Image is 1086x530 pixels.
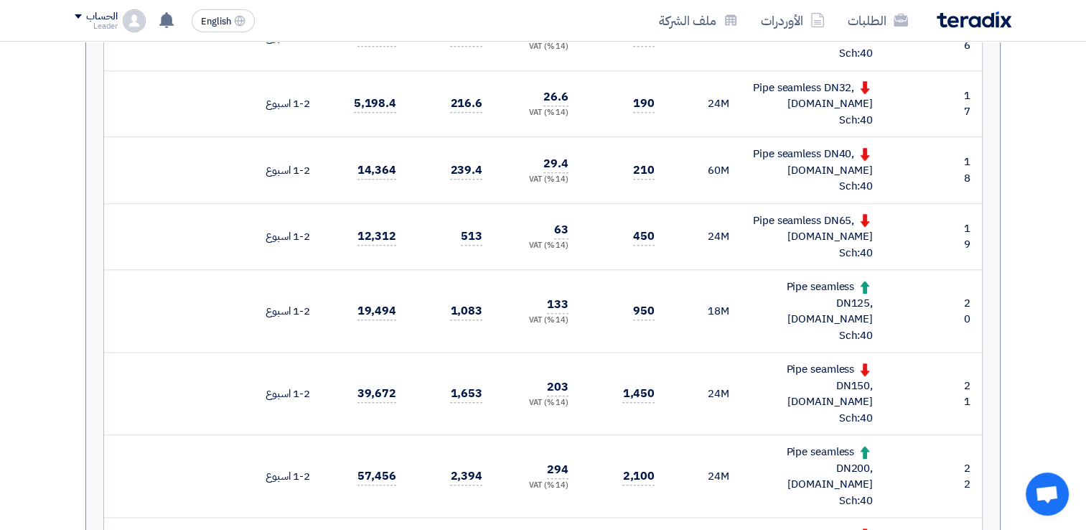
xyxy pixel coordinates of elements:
img: profile_test.png [123,9,146,32]
span: 1,083 [450,302,482,320]
div: Pipe seamless DN32, [DOMAIN_NAME] Sch:40 [752,80,873,129]
span: 1,450 [622,385,655,403]
span: 24 [708,96,721,111]
div: الحساب [86,11,117,23]
div: Pipe seamless DN65, [DOMAIN_NAME] Sch:40 [752,213,873,261]
span: 216.6 [450,95,482,113]
div: Pipe seamless DN125, [DOMAIN_NAME] Sch:40 [752,279,873,343]
span: 5,198.4 [354,95,396,113]
a: الأوردرات [749,4,836,37]
td: 1-2 اسبوع [247,137,322,204]
td: M [666,353,741,435]
div: (14 %) VAT [505,315,568,327]
td: 1-2 اسبوع [247,435,322,518]
div: (14 %) VAT [505,41,568,53]
td: 1-2 اسبوع [247,70,322,137]
span: 239.4 [450,162,482,180]
td: 20 [959,270,982,353]
td: M [666,203,741,270]
div: (14 %) VAT [505,107,568,119]
td: 17 [959,70,982,137]
td: 22 [959,435,982,518]
td: M [666,270,741,353]
span: 57,456 [357,468,396,485]
td: M [666,435,741,518]
span: 26.6 [543,88,568,106]
span: 24 [708,386,721,401]
a: ملف الشركة [647,4,749,37]
span: 29.4 [543,155,568,173]
td: 19 [959,203,982,270]
td: M [666,137,741,204]
span: 14,364 [357,162,396,180]
span: 203 [547,378,568,396]
div: (14 %) VAT [505,480,568,492]
span: 12,312 [357,228,396,246]
div: Pipe seamless DN40, [DOMAIN_NAME] Sch:40 [752,146,873,195]
span: 90 [708,29,721,45]
td: 1-2 اسبوع [247,270,322,353]
span: English [201,17,231,27]
td: 1-2 اسبوع [247,203,322,270]
span: 24 [708,468,721,484]
div: Pipe seamless DN200, [DOMAIN_NAME] Sch:40 [752,444,873,508]
span: 24 [708,228,721,244]
span: 513 [461,228,482,246]
span: 210 [633,162,655,180]
span: 133 [547,296,568,314]
div: Open chat [1026,473,1069,516]
div: Leader [75,22,117,30]
td: 1-2 اسبوع [247,353,322,435]
span: 18 [708,303,721,319]
td: 21 [959,353,982,435]
div: (14 %) VAT [505,397,568,409]
span: 1,653 [450,385,482,403]
button: English [192,9,255,32]
span: 60 [708,162,721,178]
td: 18 [959,137,982,204]
span: 39,672 [357,385,396,403]
span: 2,100 [622,468,655,485]
td: M [666,70,741,137]
a: الطلبات [836,4,919,37]
div: Pipe seamless DN150, [DOMAIN_NAME] Sch:40 [752,361,873,426]
img: Teradix logo [937,11,1011,28]
div: (14 %) VAT [505,174,568,186]
span: 950 [633,302,655,320]
span: 294 [547,461,568,479]
span: 19,494 [357,302,396,320]
span: 450 [633,228,655,246]
div: (14 %) VAT [505,240,568,252]
span: 190 [633,95,655,113]
span: 2,394 [450,468,482,485]
span: 63 [554,221,568,239]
